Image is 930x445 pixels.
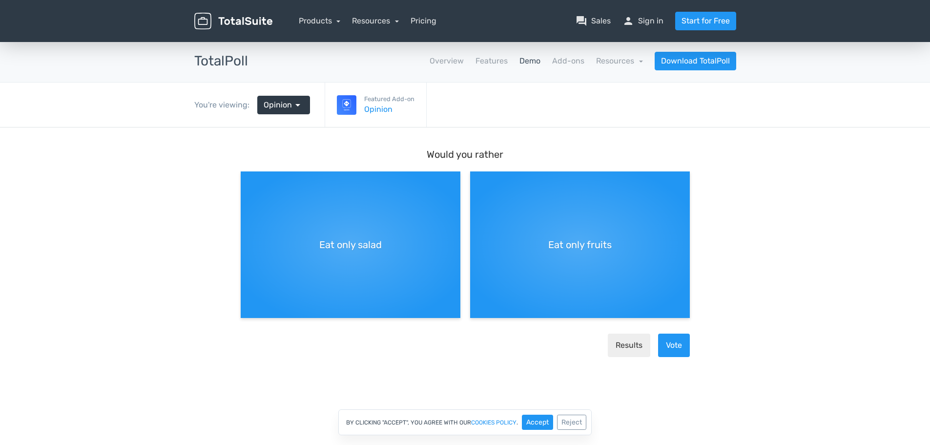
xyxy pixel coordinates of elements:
[658,206,690,230] button: Vote
[622,15,634,27] span: person
[475,55,508,67] a: Features
[319,110,382,125] span: Eat only salad
[264,99,292,111] span: Opinion
[608,206,650,230] button: Results
[522,415,553,430] button: Accept
[557,415,586,430] button: Reject
[364,104,414,115] a: Opinion
[519,55,540,67] a: Demo
[622,15,663,27] a: personSign in
[338,409,592,435] div: By clicking "Accept", you agree with our .
[675,12,736,30] a: Start for Free
[655,52,736,70] a: Download TotalPoll
[364,94,414,104] small: Featured Add-on
[292,99,304,111] span: arrow_drop_down
[194,99,257,111] div: You're viewing:
[257,96,310,114] a: Opinion arrow_drop_down
[471,420,517,425] a: cookies policy
[241,20,690,34] p: Would you rather
[552,55,584,67] a: Add-ons
[194,13,272,30] img: TotalSuite for WordPress
[548,110,612,125] span: Eat only fruits
[299,16,341,25] a: Products
[596,56,643,65] a: Resources
[194,54,248,69] h3: TotalPoll
[430,55,464,67] a: Overview
[576,15,587,27] span: question_answer
[337,95,356,115] img: Opinion
[411,15,436,27] a: Pricing
[352,16,399,25] a: Resources
[576,15,611,27] a: question_answerSales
